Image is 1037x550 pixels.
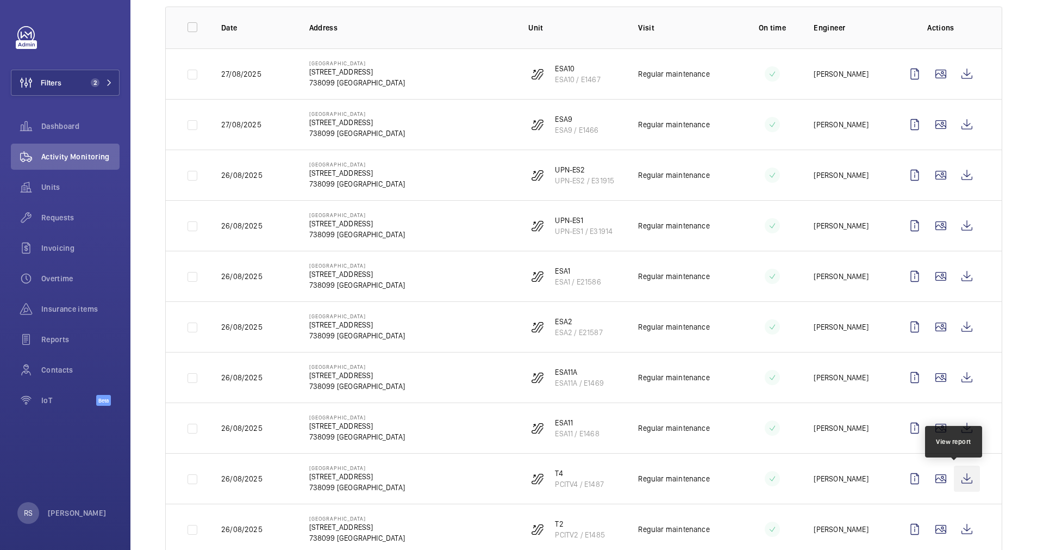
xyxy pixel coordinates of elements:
[638,271,709,282] p: Regular maintenance
[41,151,120,162] span: Activity Monitoring
[555,164,614,175] p: UPN-ES2
[309,414,405,421] p: [GEOGRAPHIC_DATA]
[555,367,604,378] p: ESA11A
[638,372,709,383] p: Regular maintenance
[309,533,405,543] p: 738099 [GEOGRAPHIC_DATA]
[555,378,604,388] p: ESA11A / E1469
[555,468,604,479] p: T4
[638,322,709,332] p: Regular maintenance
[555,316,602,327] p: ESA2
[309,515,405,522] p: [GEOGRAPHIC_DATA]
[814,372,868,383] p: [PERSON_NAME]
[41,364,120,375] span: Contacts
[41,304,120,314] span: Insurance items
[221,473,263,484] p: 26/08/2025
[309,465,405,471] p: [GEOGRAPHIC_DATA]
[309,218,405,229] p: [STREET_ADDRESS]
[221,372,263,383] p: 26/08/2025
[555,276,601,287] p: ESA1 / E21586
[814,22,884,33] p: Engineer
[41,243,120,254] span: Invoicing
[96,395,111,406] span: Beta
[11,70,120,96] button: Filters2
[531,523,544,536] img: escalator.svg
[221,220,263,231] p: 26/08/2025
[309,168,405,178] p: [STREET_ADDRESS]
[814,220,868,231] p: [PERSON_NAME]
[555,265,601,276] p: ESA1
[555,479,604,490] p: PCITV4 / E1487
[309,381,405,392] p: 738099 [GEOGRAPHIC_DATA]
[555,114,598,125] p: ESA9
[309,262,405,269] p: [GEOGRAPHIC_DATA]
[309,110,405,117] p: [GEOGRAPHIC_DATA]
[41,77,61,88] span: Filters
[309,370,405,381] p: [STREET_ADDRESS]
[555,518,605,529] p: T2
[309,313,405,319] p: [GEOGRAPHIC_DATA]
[309,229,405,240] p: 738099 [GEOGRAPHIC_DATA]
[309,319,405,330] p: [STREET_ADDRESS]
[555,63,600,74] p: ESA10
[41,182,120,193] span: Units
[814,322,868,332] p: [PERSON_NAME]
[41,395,96,406] span: IoT
[638,69,709,79] p: Regular maintenance
[638,119,709,130] p: Regular maintenance
[309,128,405,139] p: 738099 [GEOGRAPHIC_DATA]
[555,428,599,439] p: ESA11 / E1468
[531,169,544,182] img: escalator.svg
[309,161,405,168] p: [GEOGRAPHIC_DATA]
[309,22,511,33] p: Address
[555,125,598,135] p: ESA9 / E1466
[221,119,261,130] p: 27/08/2025
[638,220,709,231] p: Regular maintenance
[638,524,709,535] p: Regular maintenance
[638,22,730,33] p: Visit
[221,423,263,434] p: 26/08/2025
[814,423,868,434] p: [PERSON_NAME]
[41,212,120,223] span: Requests
[555,529,605,540] p: PCITV2 / E1485
[936,437,971,447] div: View report
[309,66,405,77] p: [STREET_ADDRESS]
[814,119,868,130] p: [PERSON_NAME]
[638,170,709,181] p: Regular maintenance
[555,226,613,237] p: UPN-ES1 / E31914
[221,524,263,535] p: 26/08/2025
[309,60,405,66] p: [GEOGRAPHIC_DATA]
[555,327,602,338] p: ESA2 / E21587
[309,117,405,128] p: [STREET_ADDRESS]
[555,215,613,226] p: UPN-ES1
[221,22,292,33] p: Date
[814,170,868,181] p: [PERSON_NAME]
[528,22,621,33] p: Unit
[309,431,405,442] p: 738099 [GEOGRAPHIC_DATA]
[24,508,33,518] p: RS
[748,22,796,33] p: On time
[309,471,405,482] p: [STREET_ADDRESS]
[41,273,120,284] span: Overtime
[41,334,120,345] span: Reports
[309,421,405,431] p: [STREET_ADDRESS]
[309,269,405,280] p: [STREET_ADDRESS]
[91,78,99,87] span: 2
[41,121,120,132] span: Dashboard
[814,524,868,535] p: [PERSON_NAME]
[309,330,405,341] p: 738099 [GEOGRAPHIC_DATA]
[555,175,614,186] p: UPN-ES2 / E31915
[309,212,405,218] p: [GEOGRAPHIC_DATA]
[309,280,405,291] p: 738099 [GEOGRAPHIC_DATA]
[221,271,263,282] p: 26/08/2025
[309,522,405,533] p: [STREET_ADDRESS]
[814,69,868,79] p: [PERSON_NAME]
[531,219,544,232] img: escalator.svg
[309,77,405,88] p: 738099 [GEOGRAPHIC_DATA]
[531,371,544,384] img: escalator.svg
[531,270,544,283] img: escalator.svg
[221,170,263,181] p: 26/08/2025
[309,482,405,493] p: 738099 [GEOGRAPHIC_DATA]
[309,363,405,370] p: [GEOGRAPHIC_DATA]
[531,422,544,435] img: escalator.svg
[555,417,599,428] p: ESA11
